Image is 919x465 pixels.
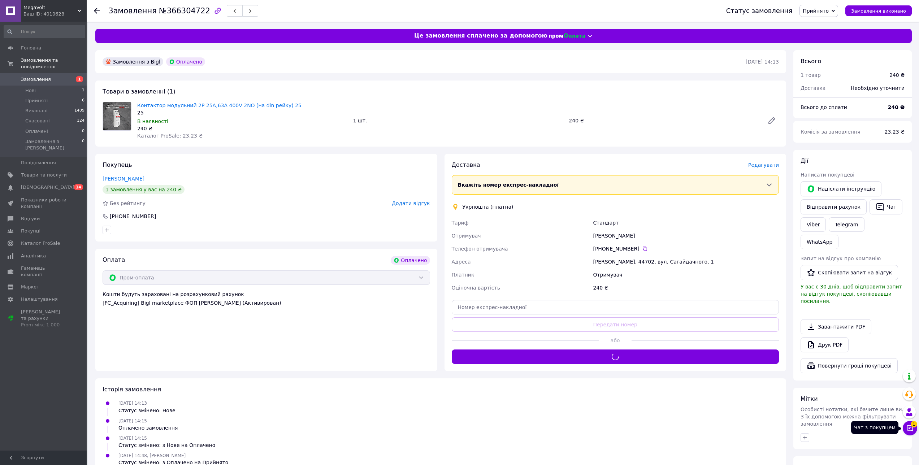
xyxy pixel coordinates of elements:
[159,6,210,15] span: №366304722
[77,118,84,124] span: 124
[25,97,48,104] span: Прийняті
[103,256,125,263] span: Оплата
[118,424,178,431] div: Оплачено замовлення
[110,200,146,206] span: Без рейтингу
[591,281,780,294] div: 240 ₴
[21,216,40,222] span: Відгуки
[21,322,67,328] div: Prom мікс 1 000
[118,407,175,414] div: Статус змінено: Нове
[21,284,39,290] span: Маркет
[452,233,481,239] span: Отримувач
[23,11,87,17] div: Ваш ID: 4010628
[801,172,854,178] span: Написати покупцеві
[452,161,480,168] span: Доставка
[726,7,793,14] div: Статус замовлення
[452,259,471,265] span: Адреса
[118,442,215,449] div: Статус змінено: з Нове на Оплачено
[452,285,500,291] span: Оціночна вартість
[21,228,40,234] span: Покупці
[103,291,430,307] div: Кошти будуть зараховані на розрахунковий рахунок
[801,395,818,402] span: Мітки
[350,116,566,126] div: 1 шт.
[21,45,41,51] span: Головна
[801,256,881,261] span: Запит на відгук про компанію
[21,57,87,70] span: Замовлення та повідомлення
[746,59,779,65] time: [DATE] 14:13
[103,176,144,182] a: [PERSON_NAME]
[392,200,430,206] span: Додати відгук
[103,299,430,307] div: [FC_Acquiring] Bigl marketplace ФОП [PERSON_NAME] (Активирован)
[21,76,51,83] span: Замовлення
[94,7,100,14] div: Повернутися назад
[903,421,917,435] button: Чат з покупцем1
[25,87,36,94] span: Нові
[801,157,808,164] span: Дії
[591,216,780,229] div: Стандарт
[82,87,84,94] span: 1
[801,104,847,110] span: Всього до сплати
[452,272,474,278] span: Платник
[452,246,508,252] span: Телефон отримувача
[591,229,780,242] div: [PERSON_NAME]
[888,104,905,110] b: 240 ₴
[137,118,168,124] span: В наявності
[137,103,302,108] a: Контактор модульний 2P 25A,63А 400V 2NO (на din рейку) 25
[566,116,762,126] div: 240 ₴
[137,133,203,139] span: Каталог ProSale: 23.23 ₴
[25,108,48,114] span: Виконані
[851,8,906,14] span: Замовлення виконано
[137,125,347,132] div: 240 ₴
[870,199,902,214] button: Чат
[21,240,60,247] span: Каталог ProSale
[851,421,898,434] div: Чат з покупцем
[801,265,898,280] button: Скопіювати запит на відгук
[21,265,67,278] span: Гаманець компанії
[801,407,903,427] span: Особисті нотатки, які бачите лише ви. З їх допомогою можна фільтрувати замовлення
[801,129,861,135] span: Комісія за замовлення
[593,245,779,252] div: [PHONE_NUMBER]
[801,337,849,352] a: Друк PDF
[118,453,186,458] span: [DATE] 14:48, [PERSON_NAME]
[25,118,50,124] span: Скасовані
[21,160,56,166] span: Повідомлення
[452,220,469,226] span: Тариф
[829,217,864,232] a: Telegram
[885,129,905,135] span: 23.23 ₴
[21,253,46,259] span: Аналітика
[103,185,185,194] div: 1 замовлення у вас на 240 ₴
[21,184,74,191] span: [DEMOGRAPHIC_DATA]
[82,97,84,104] span: 6
[801,319,871,334] a: Завантажити PDF
[801,358,898,373] button: Повернути гроші покупцеві
[82,128,84,135] span: 0
[74,108,84,114] span: 1409
[21,296,58,303] span: Налаштування
[118,418,147,423] span: [DATE] 14:15
[25,128,48,135] span: Оплачені
[845,5,912,16] button: Замовлення виконано
[103,57,163,66] div: Замовлення з Bigl
[801,284,902,304] span: У вас є 30 днів, щоб відправити запит на відгук покупцеві, скопіювавши посилання.
[801,85,825,91] span: Доставка
[599,337,632,344] span: або
[461,203,515,210] div: Укрпошта (платна)
[103,386,161,393] span: Історія замовлення
[801,235,838,249] a: WhatsApp
[21,309,67,329] span: [PERSON_NAME] та рахунки
[801,72,821,78] span: 1 товар
[4,25,85,38] input: Пошук
[103,88,175,95] span: Товари в замовленні (1)
[103,102,131,130] img: Контактор модульний 2P 25A,63А 400V 2NO (на din рейку) 25
[591,255,780,268] div: [PERSON_NAME], 44702, вул. Сагайдачного, 1
[109,213,157,220] div: [PHONE_NUMBER]
[166,57,205,66] div: Оплачено
[801,217,826,232] a: Viber
[21,172,67,178] span: Товари та послуги
[25,138,82,151] span: Замовлення з [PERSON_NAME]
[748,162,779,168] span: Редагувати
[801,199,867,214] button: Відправити рахунок
[911,421,917,427] span: 1
[82,138,84,151] span: 0
[118,401,147,406] span: [DATE] 14:13
[23,4,78,11] span: MegaVolt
